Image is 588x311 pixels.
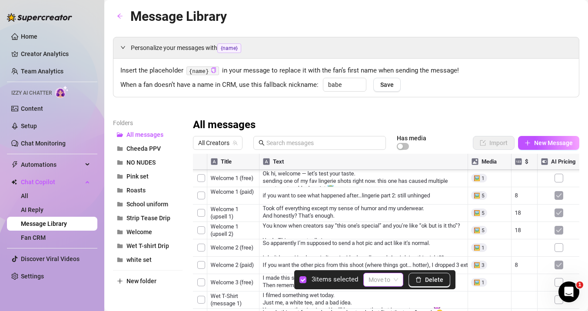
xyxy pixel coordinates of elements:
[113,37,579,58] div: Personalize your messages with{name}
[21,122,37,129] a: Setup
[120,66,572,76] span: Insert the placeholder in your message to replace it with the fan’s first name when sending the m...
[117,229,123,235] span: folder
[21,175,83,189] span: Chat Copilot
[409,273,450,287] button: Delete
[126,256,152,263] span: white set
[21,158,83,172] span: Automations
[534,139,573,146] span: New Message
[415,277,422,283] span: delete
[131,43,572,53] span: Personalize your messages with
[126,228,152,235] span: Welcome
[126,173,149,180] span: Pink set
[113,197,183,211] button: School uniform
[525,140,531,146] span: plus
[21,68,63,75] a: Team Analytics
[11,89,52,97] span: Izzy AI Chatter
[117,146,123,152] span: folder
[198,136,237,149] span: All Creators
[518,136,579,150] button: New Message
[312,275,358,285] article: 3 items selected
[211,67,216,74] button: Click to Copy
[117,13,123,19] span: arrow-left
[117,187,123,193] span: folder
[11,161,18,168] span: thunderbolt
[266,138,381,148] input: Search messages
[113,128,183,142] button: All messages
[21,105,43,112] a: Content
[21,140,66,147] a: Chat Monitoring
[233,140,238,146] span: team
[120,80,319,90] span: When a fan doesn’t have a name in CRM, use this fallback nickname:
[259,140,265,146] span: search
[113,253,183,267] button: white set
[21,273,44,280] a: Settings
[113,169,183,183] button: Pink set
[113,239,183,253] button: Wet T-shirt Drip
[126,242,169,249] span: Wet T-shirt Drip
[117,132,123,138] span: folder-open
[126,159,156,166] span: NO NUDES
[113,211,183,225] button: Strip Tease Drip
[113,155,183,169] button: NO NUDES
[117,173,123,179] span: folder
[117,201,123,207] span: folder
[117,278,123,284] span: plus
[558,281,579,302] iframe: Intercom live chat
[113,118,183,128] article: Folders
[21,220,67,227] a: Message Library
[21,192,28,199] a: All
[21,47,90,61] a: Creator Analytics
[21,255,80,262] a: Discover Viral Videos
[126,201,168,208] span: School uniform
[21,33,37,40] a: Home
[126,131,163,138] span: All messages
[186,66,219,76] code: {name}
[113,274,183,288] button: New folder
[126,215,170,222] span: Strip Tease Drip
[576,281,583,288] span: 1
[117,159,123,165] span: folder
[211,67,216,73] span: copy
[193,118,256,132] h3: All messages
[113,183,183,197] button: Roasts
[473,136,515,150] button: Import
[21,206,43,213] a: AI Reply
[113,225,183,239] button: Welcome
[21,234,46,241] a: Fan CRM
[126,187,146,194] span: Roasts
[380,81,394,88] span: Save
[130,6,227,26] article: Message Library
[113,142,183,155] button: Cheeda PPV
[7,13,72,22] img: logo-BBDzfeDw.svg
[217,43,241,53] span: {name}
[120,45,126,50] span: expanded
[11,179,17,185] img: Chat Copilot
[117,215,123,221] span: folder
[126,145,161,152] span: Cheeda PPV
[425,276,443,283] span: Delete
[117,257,123,263] span: folder
[397,136,426,141] article: Has media
[117,243,123,249] span: folder
[373,78,401,92] button: Save
[126,278,156,285] span: New folder
[55,86,69,98] img: AI Chatter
